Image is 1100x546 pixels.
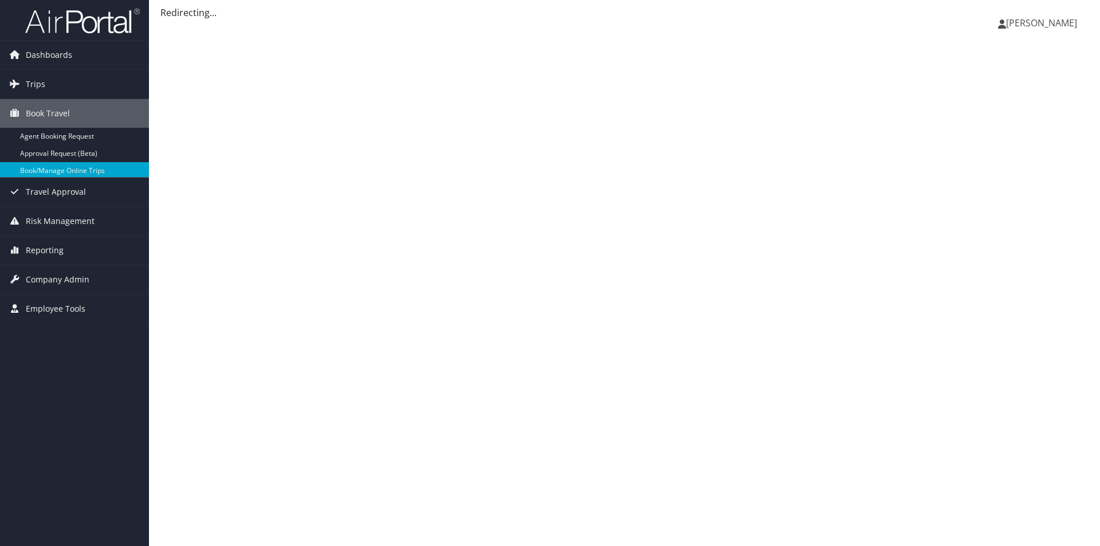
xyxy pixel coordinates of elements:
span: Travel Approval [26,178,86,206]
span: Company Admin [26,265,89,294]
a: [PERSON_NAME] [998,6,1089,40]
img: airportal-logo.png [25,7,140,34]
span: Dashboards [26,41,72,69]
div: Redirecting... [160,6,1089,19]
span: Book Travel [26,99,70,128]
span: Trips [26,70,45,99]
span: Risk Management [26,207,95,235]
span: Reporting [26,236,64,265]
span: Employee Tools [26,294,85,323]
span: [PERSON_NAME] [1006,17,1077,29]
